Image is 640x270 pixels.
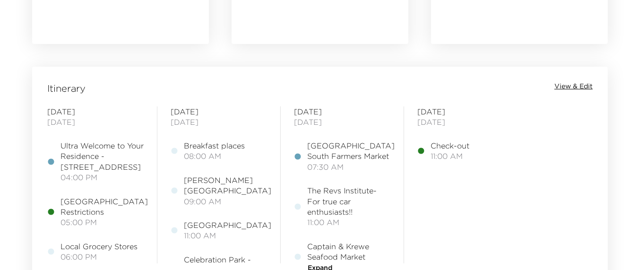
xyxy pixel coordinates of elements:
span: 07:30 AM [307,162,395,172]
span: Check-out [431,140,469,151]
span: Itinerary [47,82,86,95]
span: [DATE] [417,106,514,117]
span: 11:00 AM [431,151,469,161]
span: 06:00 PM [61,252,138,262]
span: The Revs Institute- For true car enthusiasts!! [307,185,390,217]
span: [DATE] [47,117,144,127]
span: 08:00 AM [184,151,245,161]
span: [DATE] [171,117,267,127]
span: [GEOGRAPHIC_DATA] Restrictions [61,196,148,218]
span: Ultra Welcome to Your Residence - [STREET_ADDRESS] [61,140,144,172]
span: [DATE] [47,106,144,117]
span: 05:00 PM [61,217,148,227]
span: 11:00 AM [184,230,271,241]
span: [GEOGRAPHIC_DATA] South Farmers Market [307,140,395,162]
span: 04:00 PM [61,172,144,183]
span: Breakfast places [184,140,245,151]
span: [DATE] [294,117,390,127]
span: 09:00 AM [184,196,271,207]
span: [DATE] [171,106,267,117]
span: Local Grocery Stores [61,241,138,252]
span: [DATE] [417,117,514,127]
span: Captain & Krewe Seafood Market [307,241,390,262]
span: [GEOGRAPHIC_DATA] [184,220,271,230]
span: 11:00 AM [307,217,390,227]
span: [DATE] [294,106,390,117]
button: View & Edit [554,82,593,91]
span: [PERSON_NAME][GEOGRAPHIC_DATA] [184,175,271,196]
